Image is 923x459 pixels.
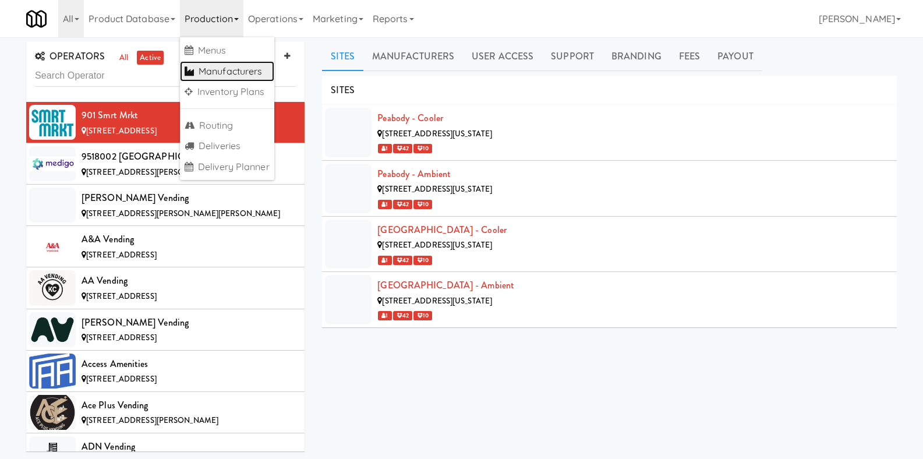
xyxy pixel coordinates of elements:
[26,267,305,309] li: AA Vending[STREET_ADDRESS]
[26,143,305,185] li: 9518002 [GEOGRAPHIC_DATA][STREET_ADDRESS][PERSON_NAME]
[86,167,218,178] span: [STREET_ADDRESS][PERSON_NAME]
[26,392,305,433] li: Ace Plus Vending[STREET_ADDRESS][PERSON_NAME]
[82,314,296,331] div: [PERSON_NAME] Vending
[322,42,363,71] a: Sites
[35,50,105,63] span: OPERATORS
[180,136,274,157] a: Deliveries
[393,200,412,209] span: 42
[137,51,164,65] a: active
[413,256,432,265] span: 10
[393,144,412,153] span: 42
[393,256,412,265] span: 42
[393,311,412,320] span: 42
[180,115,274,136] a: Routing
[26,309,305,351] li: [PERSON_NAME] Vending[STREET_ADDRESS]
[378,144,391,153] span: 1
[26,9,47,29] img: Micromart
[82,272,296,289] div: AA Vending
[413,200,432,209] span: 10
[26,102,305,143] li: 901 Smrt Mrkt[STREET_ADDRESS]
[86,415,218,426] span: [STREET_ADDRESS][PERSON_NAME]
[86,332,157,343] span: [STREET_ADDRESS]
[377,111,443,125] a: Peabody - Cooler
[82,397,296,414] div: Ace Plus Vending
[378,311,391,320] span: 1
[82,189,296,207] div: [PERSON_NAME] Vending
[413,311,432,320] span: 10
[331,83,355,97] span: SITES
[82,107,296,124] div: 901 Smrt Mrkt
[86,373,157,384] span: [STREET_ADDRESS]
[378,200,391,209] span: 1
[378,256,391,265] span: 1
[86,125,157,136] span: [STREET_ADDRESS]
[82,438,296,456] div: ADN Vending
[463,42,542,71] a: User Access
[82,231,296,248] div: A&A Vending
[35,65,296,87] input: Search Operator
[709,42,762,71] a: Payout
[116,51,131,65] a: all
[382,183,492,195] span: [STREET_ADDRESS][US_STATE]
[82,148,296,165] div: 9518002 [GEOGRAPHIC_DATA]
[86,249,157,260] span: [STREET_ADDRESS]
[26,226,305,267] li: A&A Vending[STREET_ADDRESS]
[26,351,305,392] li: Access Amenities[STREET_ADDRESS]
[180,40,274,61] a: Menus
[670,42,709,71] a: Fees
[180,61,274,82] a: Manufacturers
[413,144,432,153] span: 10
[82,355,296,373] div: Access Amenities
[377,167,451,181] a: Peabody - Ambient
[382,128,492,139] span: [STREET_ADDRESS][US_STATE]
[363,42,463,71] a: Manufacturers
[26,185,305,226] li: [PERSON_NAME] Vending[STREET_ADDRESS][PERSON_NAME][PERSON_NAME]
[542,42,603,71] a: Support
[603,42,670,71] a: Branding
[377,278,514,292] a: [GEOGRAPHIC_DATA] - Ambient
[86,291,157,302] span: [STREET_ADDRESS]
[382,295,492,306] span: [STREET_ADDRESS][US_STATE]
[180,82,274,103] a: Inventory Plans
[86,208,280,219] span: [STREET_ADDRESS][PERSON_NAME][PERSON_NAME]
[382,239,492,250] span: [STREET_ADDRESS][US_STATE]
[377,223,507,236] a: [GEOGRAPHIC_DATA] - Cooler
[180,157,274,178] a: Delivery Planner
